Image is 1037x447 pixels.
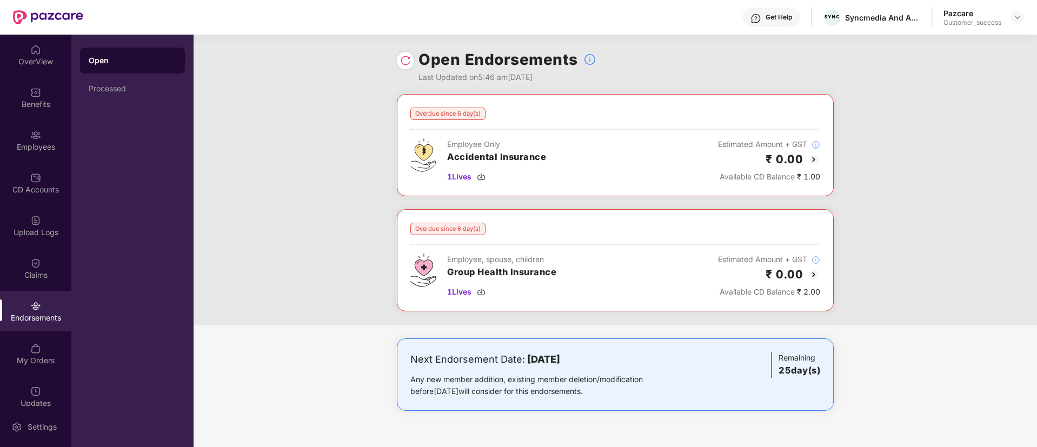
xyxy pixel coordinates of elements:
[30,258,41,269] img: svg+xml;base64,PHN2ZyBpZD0iQ2xhaW0iIHhtbG5zPSJodHRwOi8vd3d3LnczLm9yZy8yMDAwL3N2ZyIgd2lkdGg9IjIwIi...
[1013,13,1022,22] img: svg+xml;base64,PHN2ZyBpZD0iRHJvcGRvd24tMzJ4MzIiIHhtbG5zPSJodHRwOi8vd3d3LnczLm9yZy8yMDAwL3N2ZyIgd2...
[766,265,803,283] h2: ₹ 0.00
[13,10,83,24] img: New Pazcare Logo
[410,223,486,235] div: Overdue since 6 day(s)
[24,422,60,432] div: Settings
[477,172,486,181] img: svg+xml;base64,PHN2ZyBpZD0iRG93bmxvYWQtMzJ4MzIiIHhtbG5zPSJodHRwOi8vd3d3LnczLm9yZy8yMDAwL3N2ZyIgd2...
[410,373,677,397] div: Any new member addition, existing member deletion/modification before [DATE] will consider for th...
[447,265,556,279] h3: Group Health Insurance
[845,12,921,23] div: Syncmedia And Adtech Private Limited
[779,364,820,378] h3: 25 day(s)
[825,15,840,21] img: sync-media-logo%20Black.png
[30,301,41,311] img: svg+xml;base64,PHN2ZyBpZD0iRW5kb3JzZW1lbnRzIiB4bWxucz0iaHR0cDovL3d3dy53My5vcmcvMjAwMC9zdmciIHdpZH...
[527,353,560,365] b: [DATE]
[410,253,436,287] img: svg+xml;base64,PHN2ZyB4bWxucz0iaHR0cDovL3d3dy53My5vcmcvMjAwMC9zdmciIHdpZHRoPSI0Ny43MTQiIGhlaWdodD...
[30,130,41,141] img: svg+xml;base64,PHN2ZyBpZD0iRW1wbG95ZWVzIiB4bWxucz0iaHR0cDovL3d3dy53My5vcmcvMjAwMC9zdmciIHdpZHRoPS...
[410,108,486,120] div: Overdue since 6 day(s)
[720,172,795,181] span: Available CD Balance
[718,286,820,298] div: ₹ 2.00
[447,171,471,183] span: 1 Lives
[718,171,820,183] div: ₹ 1.00
[943,8,1001,18] div: Pazcare
[30,172,41,183] img: svg+xml;base64,PHN2ZyBpZD0iQ0RfQWNjb3VudHMiIGRhdGEtbmFtZT0iQ0QgQWNjb3VudHMiIHhtbG5zPSJodHRwOi8vd3...
[418,71,596,83] div: Last Updated on 5:46 am[DATE]
[812,256,820,264] img: svg+xml;base64,PHN2ZyBpZD0iSW5mb18tXzMyeDMyIiBkYXRhLW5hbWU9IkluZm8gLSAzMngzMiIgeG1sbnM9Imh0dHA6Ly...
[583,53,596,66] img: svg+xml;base64,PHN2ZyBpZD0iSW5mb18tXzMyeDMyIiBkYXRhLW5hbWU9IkluZm8gLSAzMngzMiIgeG1sbnM9Imh0dHA6Ly...
[766,13,792,22] div: Get Help
[750,13,761,24] img: svg+xml;base64,PHN2ZyBpZD0iSGVscC0zMngzMiIgeG1sbnM9Imh0dHA6Ly93d3cudzMub3JnLzIwMDAvc3ZnIiB3aWR0aD...
[400,55,411,66] img: svg+xml;base64,PHN2ZyBpZD0iUmVsb2FkLTMyeDMyIiB4bWxucz0iaHR0cDovL3d3dy53My5vcmcvMjAwMC9zdmciIHdpZH...
[718,138,820,150] div: Estimated Amount + GST
[718,253,820,265] div: Estimated Amount + GST
[30,343,41,354] img: svg+xml;base64,PHN2ZyBpZD0iTXlfT3JkZXJzIiBkYXRhLW5hbWU9Ik15IE9yZGVycyIgeG1sbnM9Imh0dHA6Ly93d3cudz...
[89,84,176,93] div: Processed
[477,288,486,296] img: svg+xml;base64,PHN2ZyBpZD0iRG93bmxvYWQtMzJ4MzIiIHhtbG5zPSJodHRwOi8vd3d3LnczLm9yZy8yMDAwL3N2ZyIgd2...
[447,138,546,150] div: Employee Only
[943,18,1001,27] div: Customer_success
[447,286,471,298] span: 1 Lives
[766,150,803,168] h2: ₹ 0.00
[771,352,820,378] div: Remaining
[30,215,41,226] img: svg+xml;base64,PHN2ZyBpZD0iVXBsb2FkX0xvZ3MiIGRhdGEtbmFtZT0iVXBsb2FkIExvZ3MiIHhtbG5zPSJodHRwOi8vd3...
[807,268,820,281] img: svg+xml;base64,PHN2ZyBpZD0iQmFjay0yMHgyMCIgeG1sbnM9Imh0dHA6Ly93d3cudzMub3JnLzIwMDAvc3ZnIiB3aWR0aD...
[418,48,578,71] h1: Open Endorsements
[812,141,820,149] img: svg+xml;base64,PHN2ZyBpZD0iSW5mb18tXzMyeDMyIiBkYXRhLW5hbWU9IkluZm8gLSAzMngzMiIgeG1sbnM9Imh0dHA6Ly...
[89,55,176,66] div: Open
[447,253,556,265] div: Employee, spouse, children
[30,87,41,98] img: svg+xml;base64,PHN2ZyBpZD0iQmVuZWZpdHMiIHhtbG5zPSJodHRwOi8vd3d3LnczLm9yZy8yMDAwL3N2ZyIgd2lkdGg9Ij...
[720,287,795,296] span: Available CD Balance
[410,138,436,172] img: svg+xml;base64,PHN2ZyB4bWxucz0iaHR0cDovL3d3dy53My5vcmcvMjAwMC9zdmciIHdpZHRoPSI0OS4zMjEiIGhlaWdodD...
[410,352,677,367] div: Next Endorsement Date:
[30,44,41,55] img: svg+xml;base64,PHN2ZyBpZD0iSG9tZSIgeG1sbnM9Imh0dHA6Ly93d3cudzMub3JnLzIwMDAvc3ZnIiB3aWR0aD0iMjAiIG...
[11,422,22,432] img: svg+xml;base64,PHN2ZyBpZD0iU2V0dGluZy0yMHgyMCIgeG1sbnM9Imh0dHA6Ly93d3cudzMub3JnLzIwMDAvc3ZnIiB3aW...
[30,386,41,397] img: svg+xml;base64,PHN2ZyBpZD0iVXBkYXRlZCIgeG1sbnM9Imh0dHA6Ly93d3cudzMub3JnLzIwMDAvc3ZnIiB3aWR0aD0iMj...
[447,150,546,164] h3: Accidental Insurance
[807,153,820,166] img: svg+xml;base64,PHN2ZyBpZD0iQmFjay0yMHgyMCIgeG1sbnM9Imh0dHA6Ly93d3cudzMub3JnLzIwMDAvc3ZnIiB3aWR0aD...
